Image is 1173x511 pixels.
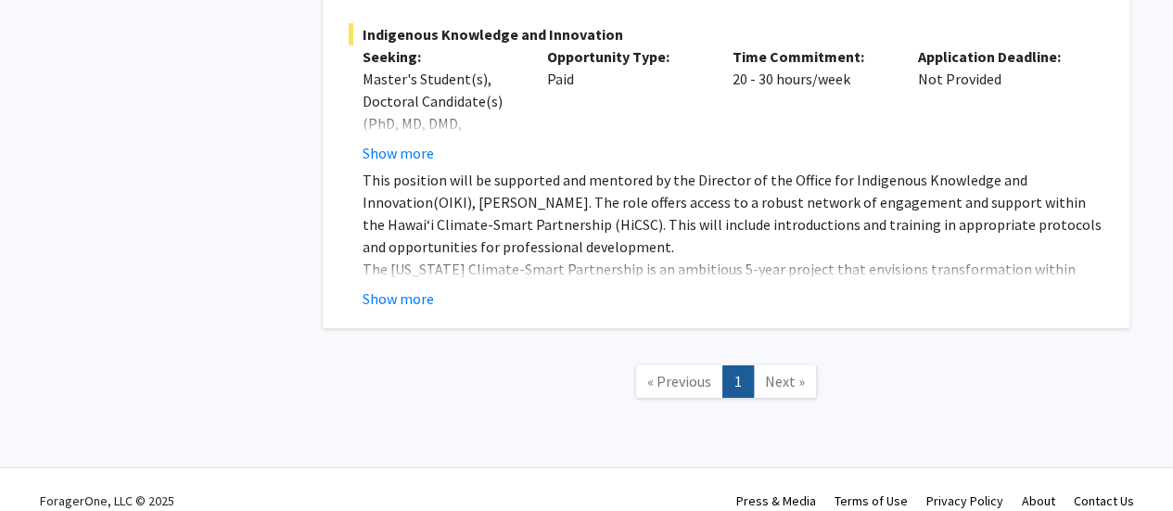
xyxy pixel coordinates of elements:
[323,347,1129,422] nav: Page navigation
[647,372,711,390] span: « Previous
[926,492,1003,509] a: Privacy Policy
[363,68,520,157] div: Master's Student(s), Doctoral Candidate(s) (PhD, MD, DMD, PharmD, etc.)
[363,258,1103,391] p: The [US_STATE] Climate-Smart Partnership is an ambitious 5-year project that envisions transforma...
[635,365,723,398] a: Previous Page
[533,45,719,164] div: Paid
[14,428,79,497] iframe: Chat
[363,45,520,68] p: Seeking:
[722,365,754,398] a: 1
[904,45,1090,164] div: Not Provided
[1074,492,1134,509] a: Contact Us
[1022,492,1055,509] a: About
[349,23,1103,45] span: Indigenous Knowledge and Innovation
[363,169,1103,258] p: This position will be supported and mentored by the Director of the Office for Indigenous Knowled...
[363,142,434,164] button: Show more
[547,45,705,68] p: Opportunity Type:
[753,365,817,398] a: Next Page
[765,372,805,390] span: Next »
[835,492,908,509] a: Terms of Use
[363,287,434,310] button: Show more
[733,45,890,68] p: Time Commitment:
[736,492,816,509] a: Press & Media
[719,45,904,164] div: 20 - 30 hours/week
[918,45,1076,68] p: Application Deadline:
